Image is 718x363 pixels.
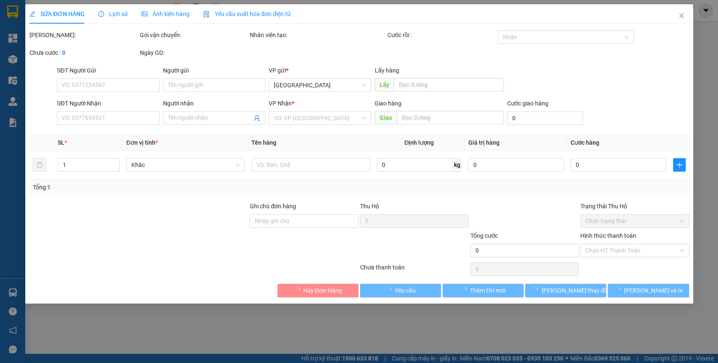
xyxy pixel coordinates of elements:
span: Giao hàng [374,100,401,107]
div: Cước rồi : [387,30,496,40]
span: Bình Định [274,79,366,91]
span: loading [385,287,395,293]
span: Lịch sử [98,11,128,17]
span: Thu Hộ [360,203,379,210]
span: Lấy hàng [374,67,399,74]
span: Lấy [374,78,394,91]
strong: Văn phòng đại diện – CN [GEOGRAPHIC_DATA] [3,48,121,55]
label: Hình thức thanh toán [580,232,636,239]
input: Cước giao hàng [507,111,583,125]
span: Ảnh kiện hàng [141,11,190,17]
span: Đơn vị tính [126,139,157,146]
span: Tên hàng [251,139,276,146]
span: [STREET_ADDRESS][PERSON_NAME] An Khê, [GEOGRAPHIC_DATA] [3,56,117,69]
span: Giá trị hàng [468,139,499,146]
span: picture [141,11,147,17]
span: Yêu cầu xuất hóa đơn điện tử [203,11,291,17]
div: Chưa thanh toán [359,263,469,277]
strong: Trụ sở Công ty [3,25,40,31]
div: Gói vận chuyển: [139,30,248,40]
button: delete [33,158,46,172]
span: loading [461,287,470,293]
span: Định lượng [404,139,434,146]
button: Hủy Đơn Hàng [277,284,358,297]
span: Giao [374,111,397,124]
span: Cước hàng [570,139,599,146]
div: Người gửi [163,66,265,75]
div: SĐT Người Gửi [57,66,159,75]
img: icon [203,11,210,18]
strong: CÔNG TY TNHH [39,4,87,12]
div: Trạng thái Thu Hộ [580,202,689,211]
span: loading [294,287,303,293]
strong: Địa chỉ: [3,56,22,62]
span: VP Nhận [269,100,292,107]
b: 0 [62,49,65,56]
span: Thêm ĐH mới [470,286,505,295]
span: Tổng cước [470,232,497,239]
div: VP gửi [269,66,371,75]
span: [GEOGRAPHIC_DATA], P. [GEOGRAPHIC_DATA], [GEOGRAPHIC_DATA] [3,32,115,45]
span: loading [532,287,541,293]
input: Dọc đường [394,78,503,91]
span: clock-circle [98,11,104,17]
div: Ngày GD: [139,48,248,57]
label: Ghi chú đơn hàng [250,203,296,210]
span: edit [29,11,35,17]
button: Thêm ĐH mới [443,284,523,297]
span: plus [673,161,685,168]
input: Dọc đường [397,111,503,124]
span: kg [453,158,461,172]
span: SỬA ĐƠN HÀNG [29,11,85,17]
span: [PERSON_NAME] thay đổi [541,286,609,295]
span: SL [58,139,64,146]
button: Yêu cầu [360,284,441,297]
strong: VẬN TẢI Ô TÔ KIM LIÊN [27,13,99,22]
input: Ghi chú đơn hàng [250,214,358,228]
span: user-add [254,115,260,121]
div: SĐT Người Nhận [57,99,159,108]
span: Yêu cầu [395,286,415,295]
div: Tổng: 1 [33,183,278,192]
span: Khác [131,159,240,171]
button: Close [669,4,693,28]
span: Chọn trạng thái [585,215,684,227]
span: close [678,12,684,19]
button: plus [673,158,685,172]
label: Cước giao hàng [507,100,548,107]
strong: Địa chỉ: [3,32,22,39]
div: Nhân viên tạo: [250,30,386,40]
button: [PERSON_NAME] thay đổi [525,284,606,297]
div: Chưa cước : [29,48,138,57]
span: Hủy Đơn Hàng [303,286,342,295]
div: [PERSON_NAME]: [29,30,138,40]
span: [PERSON_NAME] và In [624,286,683,295]
span: loading [614,287,624,293]
button: [PERSON_NAME] và In [608,284,689,297]
div: Người nhận [163,99,265,108]
input: VD: Bàn, Ghế [251,158,370,172]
